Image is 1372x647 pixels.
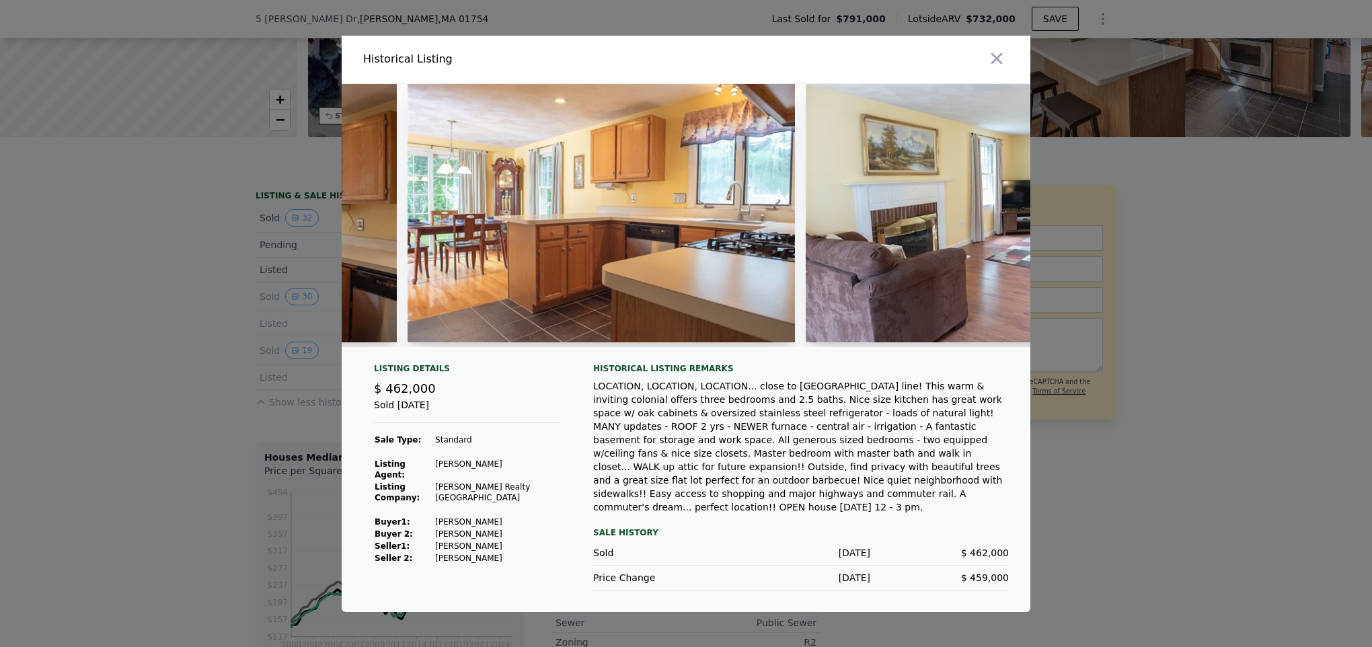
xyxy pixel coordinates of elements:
[434,540,561,552] td: [PERSON_NAME]
[434,434,561,446] td: Standard
[732,546,870,560] div: [DATE]
[806,84,1193,342] img: Property Img
[434,458,561,481] td: [PERSON_NAME]
[434,516,561,528] td: [PERSON_NAME]
[375,517,410,527] strong: Buyer 1 :
[375,435,421,445] strong: Sale Type:
[593,379,1009,514] div: LOCATION, LOCATION, LOCATION... close to [GEOGRAPHIC_DATA] line! This warm & inviting colonial of...
[408,84,795,342] img: Property Img
[961,572,1009,583] span: $ 459,000
[434,481,561,504] td: [PERSON_NAME] Realty [GEOGRAPHIC_DATA]
[375,554,412,563] strong: Seller 2:
[961,547,1009,558] span: $ 462,000
[593,546,732,560] div: Sold
[732,571,870,584] div: [DATE]
[593,363,1009,374] div: Historical Listing remarks
[374,381,436,395] span: $ 462,000
[375,529,413,539] strong: Buyer 2:
[375,459,406,480] strong: Listing Agent:
[375,541,410,551] strong: Seller 1 :
[593,525,1009,541] div: Sale History
[374,398,561,423] div: Sold [DATE]
[363,51,681,67] div: Historical Listing
[434,528,561,540] td: [PERSON_NAME]
[434,552,561,564] td: [PERSON_NAME]
[374,363,561,379] div: Listing Details
[593,571,732,584] div: Price Change
[375,482,420,502] strong: Listing Company:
